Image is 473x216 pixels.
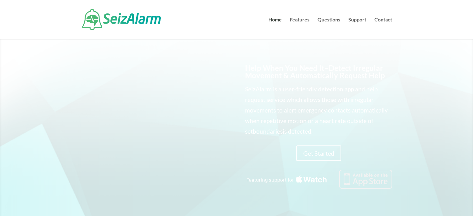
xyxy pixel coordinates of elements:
[296,145,341,161] a: Get Started
[318,17,340,39] a: Questions
[290,17,309,39] a: Features
[253,128,283,135] span: boundaries
[245,84,392,137] p: SeizAlarm is a user-friendly detection app and help request service which allows those with irreg...
[268,17,282,39] a: Home
[374,17,392,39] a: Contact
[348,17,366,39] a: Support
[82,9,161,30] img: SeizAlarm
[245,64,392,82] h2: Help When You Need It–Detect Irregular Movement & Automatically Request Help
[245,170,392,189] img: Seizure detection available in the Apple App Store.
[245,183,392,190] a: Featuring seizure detection support for the Apple Watch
